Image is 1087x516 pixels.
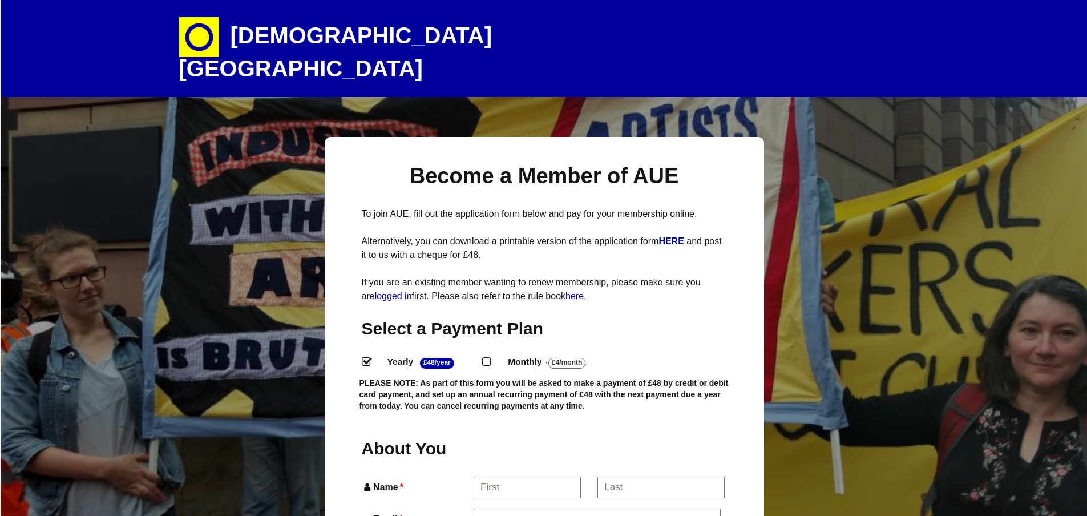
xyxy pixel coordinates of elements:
[362,437,471,459] h2: About You
[362,276,727,303] p: If you are an existing member wanting to renew membership, please make sure you are first. Please...
[565,291,584,301] a: here
[658,236,684,246] strong: HERE
[420,358,454,369] strong: £48/Year
[362,162,727,190] h1: Become a Member of AUE
[658,236,686,246] a: HERE
[498,354,614,370] label: Monthly - .
[362,479,472,495] label: Name
[362,235,727,262] p: Alternatively, you can download a printable version of the application form and post it to us wit...
[474,477,581,498] input: First
[597,477,725,498] input: Last
[548,358,585,369] strong: £4/Month
[377,354,483,370] label: Yearly - .
[179,17,219,57] img: circle-e1448293145835.png
[362,319,544,338] span: Select a Payment Plan
[375,291,412,301] a: logged in
[362,207,727,221] p: To join AUE, fill out the application form below and pay for your membership online.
